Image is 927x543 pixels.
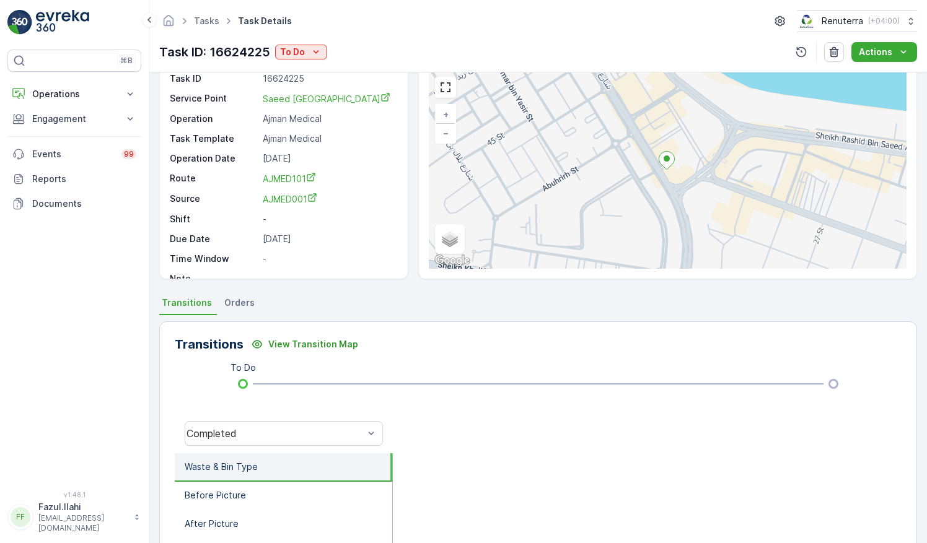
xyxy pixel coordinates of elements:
p: Ajman Medical [263,132,395,145]
p: Waste & Bin Type [185,461,258,473]
p: 99 [124,149,134,159]
img: logo [7,10,32,35]
a: Saeed Al Shaali Medical Center [263,92,395,105]
button: Renuterra(+04:00) [797,10,917,32]
button: Engagement [7,106,141,131]
p: Service Point [170,92,258,105]
p: 16624225 [263,72,395,85]
p: Operation Date [170,152,258,165]
span: Orders [224,297,255,309]
span: + [443,109,449,119]
button: Actions [851,42,917,62]
p: Events [32,148,114,160]
p: - [263,272,395,285]
a: Layers [436,225,463,253]
a: Zoom Out [436,124,455,142]
p: Documents [32,198,136,210]
span: Task Details [235,15,294,27]
p: Operations [32,88,116,100]
a: AJMED101 [263,172,395,185]
p: Note [170,272,258,285]
p: Operation [170,113,258,125]
a: Homepage [162,19,175,29]
p: Renuterra [822,15,863,27]
p: Time Window [170,253,258,265]
p: Engagement [32,113,116,125]
p: To Do [231,362,256,374]
img: Screenshot_2024-07-26_at_13.33.01.png [797,14,817,28]
p: - [263,253,395,265]
p: [DATE] [263,152,395,165]
p: Route [170,172,258,185]
a: Documents [7,191,141,216]
a: Open this area in Google Maps (opens a new window) [432,253,473,269]
p: Ajman Medical [263,113,395,125]
p: ( +04:00 ) [868,16,900,26]
span: AJMED001 [263,194,317,204]
p: [DATE] [263,233,395,245]
a: Zoom In [436,105,455,124]
span: Saeed [GEOGRAPHIC_DATA] [263,93,390,104]
span: Transitions [162,297,212,309]
img: logo_light-DOdMpM7g.png [36,10,89,35]
span: AJMED101 [263,173,316,184]
button: View Transition Map [244,334,366,354]
p: View Transition Map [268,338,358,350]
p: To Do [280,46,305,58]
a: View Fullscreen [436,78,455,97]
img: Google [432,253,473,269]
button: Operations [7,82,141,106]
p: Transitions [175,335,244,354]
p: Task ID [170,72,258,85]
a: AJMED001 [263,193,395,206]
div: FF [11,507,30,527]
p: Task Template [170,132,258,145]
a: Reports [7,167,141,191]
p: ⌘B [120,56,133,66]
a: Tasks [194,15,219,26]
div: Completed [187,428,364,439]
p: Due Date [170,233,258,245]
p: Shift [170,213,258,225]
p: Reports [32,173,136,185]
p: Fazul.Ilahi [38,501,128,513]
p: Source [170,193,258,206]
p: - [263,213,395,225]
p: Actions [859,46,892,58]
p: [EMAIL_ADDRESS][DOMAIN_NAME] [38,513,128,533]
p: After Picture [185,518,239,530]
span: v 1.48.1 [7,491,141,498]
p: Before Picture [185,489,246,502]
a: Events99 [7,142,141,167]
button: FFFazul.Ilahi[EMAIL_ADDRESS][DOMAIN_NAME] [7,501,141,533]
span: − [443,128,449,138]
button: To Do [275,45,327,59]
p: Task ID: 16624225 [159,43,270,61]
